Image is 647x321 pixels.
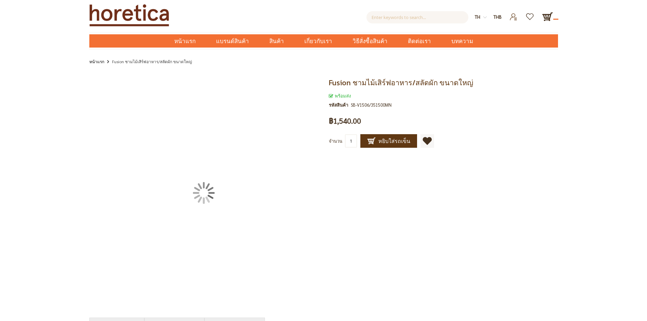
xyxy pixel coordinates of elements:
[329,117,361,125] span: ฿1,540.00
[269,34,284,48] span: สินค้า
[174,37,196,46] span: หน้าแรก
[294,34,342,48] a: เกี่ยวกับเรา
[206,34,259,48] a: แบรนด์สินค้า
[105,58,192,66] li: Fusion ชามไม้เสิร์ฟอาหาร/สลัดผัก ขนาดใหญ่
[89,4,169,26] img: Horetica.com
[420,134,434,148] a: เพิ่มไปยังรายการโปรด
[304,34,332,48] span: เกี่ยวกับเรา
[475,14,480,20] span: th
[493,14,502,20] span: THB
[441,34,483,48] a: บทความ
[360,134,417,148] button: หยิบใส่รถเข็น
[329,93,351,99] span: พร้อมส่ง
[367,137,410,145] span: หยิบใส่รถเข็น
[329,92,558,100] div: สถานะของสินค้า
[451,34,473,48] span: บทความ
[342,34,398,48] a: วิธีสั่งซื้อสินค้า
[329,138,342,144] span: จำนวน
[483,16,487,19] img: dropdown-icon.svg
[89,58,104,65] a: หน้าแรก
[522,11,539,17] a: รายการโปรด
[505,11,522,17] a: เข้าสู่ระบบ
[353,34,388,48] span: วิธีสั่งซื้อสินค้า
[398,34,441,48] a: ติดต่อเรา
[351,101,392,109] div: SB-V1506/351500MN
[193,182,215,204] img: กำลังโหลด...
[216,34,249,48] span: แบรนด์สินค้า
[259,34,294,48] a: สินค้า
[408,34,431,48] span: ติดต่อเรา
[329,101,351,109] strong: รหัสสินค้า
[164,34,206,48] a: หน้าแรก
[329,77,473,88] span: Fusion ชามไม้เสิร์ฟอาหาร/สลัดผัก ขนาดใหญ่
